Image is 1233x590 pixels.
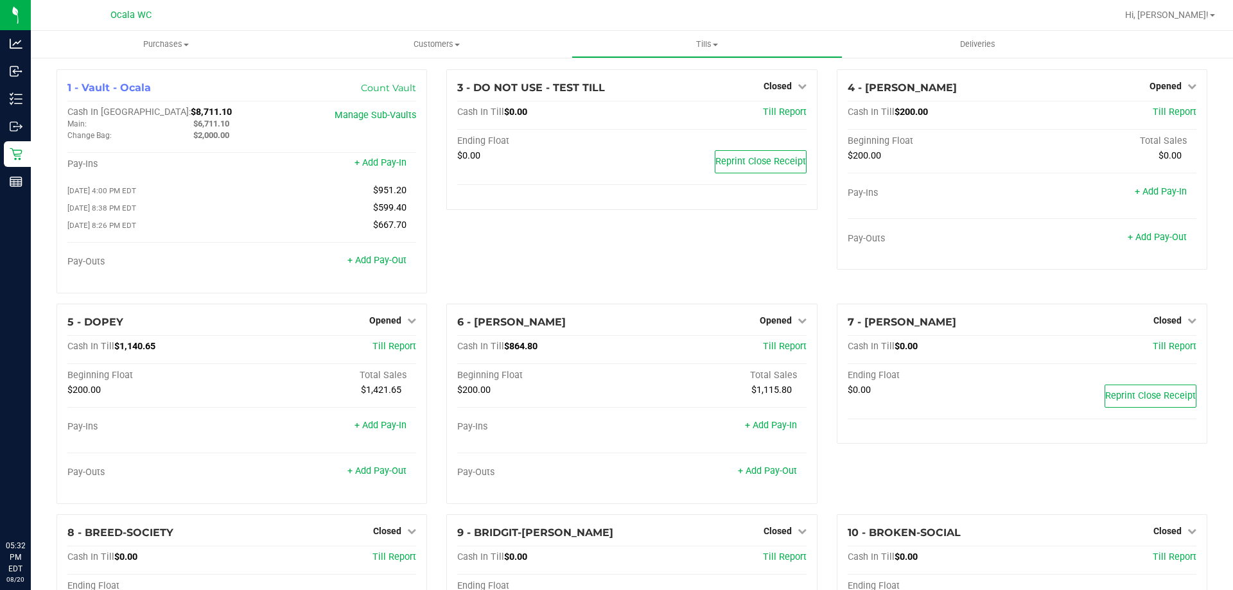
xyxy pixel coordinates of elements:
span: $0.00 [114,551,137,562]
span: Cash In Till [457,551,504,562]
span: Opened [760,315,792,325]
a: Purchases [31,31,301,58]
span: [DATE] 8:26 PM EDT [67,221,136,230]
span: Closed [764,526,792,536]
div: Pay-Ins [848,187,1022,199]
inline-svg: Analytics [10,37,22,50]
span: 4 - [PERSON_NAME] [848,82,957,94]
div: Beginning Float [848,135,1022,147]
span: $864.80 [504,341,538,352]
div: Beginning Float [67,370,242,381]
p: 08/20 [6,575,25,584]
div: Pay-Outs [67,256,242,268]
span: 1 - Vault - Ocala [67,82,151,94]
span: $2,000.00 [193,130,229,140]
span: Till Report [1153,551,1196,562]
span: Deliveries [943,39,1013,50]
span: $951.20 [373,185,407,196]
span: $0.00 [848,385,871,395]
a: Till Report [1153,341,1196,352]
span: $8,711.10 [191,107,232,117]
span: Cash In Till [848,341,895,352]
div: Pay-Ins [67,421,242,433]
span: Closed [1153,526,1182,536]
span: $0.00 [895,551,918,562]
div: Beginning Float [457,370,632,381]
span: Hi, [PERSON_NAME]! [1125,10,1209,20]
span: Cash In Till [67,551,114,562]
a: Count Vault [361,82,416,94]
span: $1,115.80 [751,385,792,395]
span: Cash In Till [67,341,114,352]
span: $200.00 [457,385,491,395]
span: [DATE] 4:00 PM EDT [67,186,136,195]
div: Pay-Outs [848,233,1022,245]
inline-svg: Retail [10,148,22,161]
a: + Add Pay-In [354,157,407,168]
a: Till Report [763,107,807,117]
span: Closed [373,526,401,536]
a: + Add Pay-Out [347,465,407,476]
div: Pay-Outs [67,467,242,478]
div: Pay-Outs [457,467,632,478]
span: Change Bag: [67,131,112,140]
span: 9 - BRIDGIT-[PERSON_NAME] [457,526,613,539]
span: Cash In Till [848,107,895,117]
span: $599.40 [373,202,407,213]
a: Customers [301,31,572,58]
iframe: Resource center [13,487,51,526]
span: $200.00 [848,150,881,161]
span: Opened [369,315,401,325]
span: Ocala WC [110,10,152,21]
span: Closed [764,81,792,91]
span: $667.70 [373,220,407,230]
span: 10 - BROKEN-SOCIAL [848,526,961,539]
span: Opened [1150,81,1182,91]
div: Total Sales [1022,135,1196,147]
span: $1,421.65 [361,385,401,395]
a: Till Report [372,551,416,562]
p: 05:32 PM EDT [6,540,25,575]
span: $200.00 [67,385,101,395]
span: $0.00 [504,551,527,562]
span: Reprint Close Receipt [715,156,806,167]
inline-svg: Inventory [10,92,22,105]
span: Reprint Close Receipt [1105,390,1196,401]
span: [DATE] 8:38 PM EDT [67,204,136,213]
span: Cash In Till [848,551,895,562]
inline-svg: Inbound [10,65,22,78]
a: Tills [572,31,842,58]
a: Till Report [1153,107,1196,117]
div: Total Sales [242,370,417,381]
span: $0.00 [1159,150,1182,161]
a: Deliveries [843,31,1113,58]
a: Till Report [763,551,807,562]
a: + Add Pay-In [354,420,407,431]
div: Pay-Ins [67,159,242,170]
span: $0.00 [504,107,527,117]
span: $0.00 [457,150,480,161]
a: Till Report [372,341,416,352]
span: Customers [302,39,571,50]
span: Closed [1153,315,1182,325]
span: Cash In [GEOGRAPHIC_DATA]: [67,107,191,117]
span: Cash In Till [457,341,504,352]
span: Tills [572,39,841,50]
div: Ending Float [848,370,1022,381]
a: + Add Pay-Out [347,255,407,266]
inline-svg: Outbound [10,120,22,133]
span: $0.00 [895,341,918,352]
div: Pay-Ins [457,421,632,433]
span: Main: [67,119,87,128]
button: Reprint Close Receipt [1105,385,1196,408]
a: + Add Pay-In [745,420,797,431]
span: 6 - [PERSON_NAME] [457,316,566,328]
span: Cash In Till [457,107,504,117]
span: 5 - DOPEY [67,316,123,328]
